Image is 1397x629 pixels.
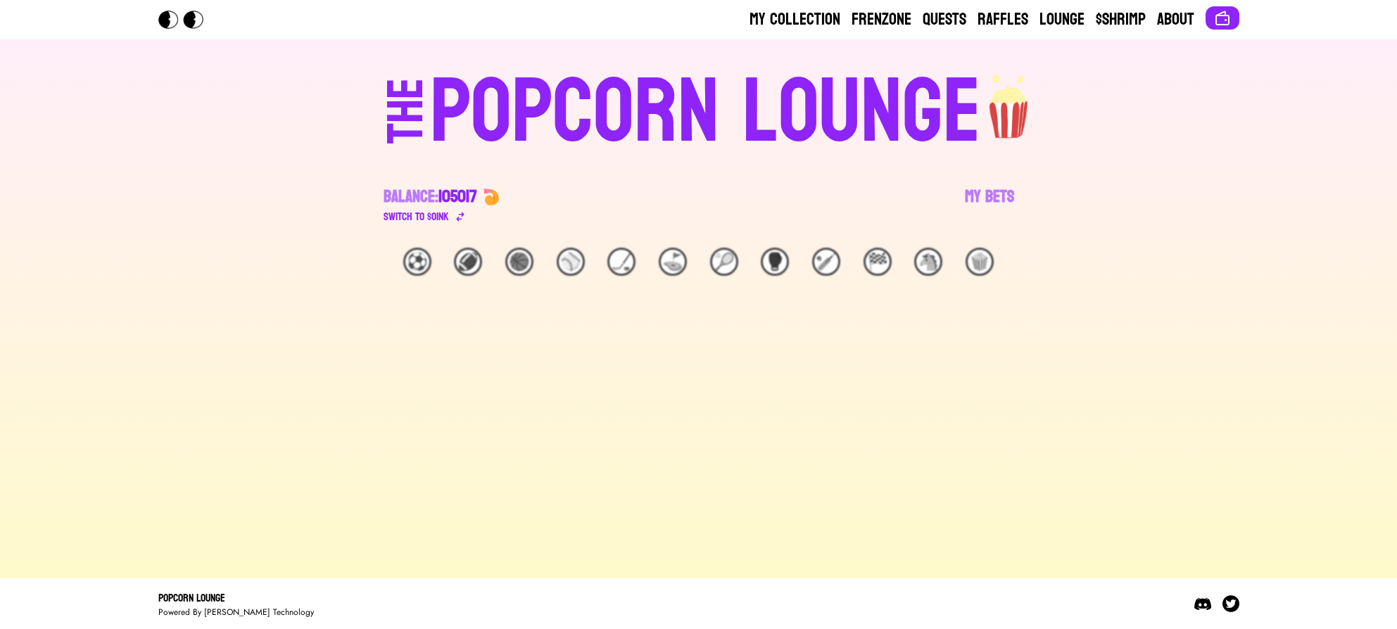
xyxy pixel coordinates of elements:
[1214,10,1231,27] img: Connect wallet
[384,208,449,225] div: Switch to $ OINK
[158,11,215,29] img: Popcorn
[1222,595,1239,612] img: Twitter
[483,189,500,205] img: 🍤
[966,248,994,276] div: 🍿
[1096,8,1146,31] a: $Shrimp
[1157,8,1194,31] a: About
[557,248,585,276] div: ⚾️
[659,248,687,276] div: ⛳️
[750,8,840,31] a: My Collection
[710,248,738,276] div: 🎾
[1194,595,1211,612] img: Discord
[454,248,482,276] div: 🏈
[430,68,981,158] div: POPCORN LOUNGE
[158,606,314,618] div: Powered By [PERSON_NAME] Technology
[864,248,892,276] div: 🏁
[380,78,431,172] div: THE
[812,248,840,276] div: 🏏
[403,248,431,276] div: ⚽️
[265,62,1132,158] a: THEPOPCORN LOUNGEpopcorn
[1039,8,1085,31] a: Lounge
[914,248,942,276] div: 🐴
[158,590,314,606] div: Popcorn Lounge
[761,248,789,276] div: 🥊
[852,8,911,31] a: Frenzone
[965,186,1014,225] a: My Bets
[438,182,477,212] span: 105017
[505,248,533,276] div: 🏀
[923,8,966,31] a: Quests
[607,248,636,276] div: 🏒
[384,186,477,208] div: Balance:
[981,62,1039,141] img: popcorn
[978,8,1028,31] a: Raffles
